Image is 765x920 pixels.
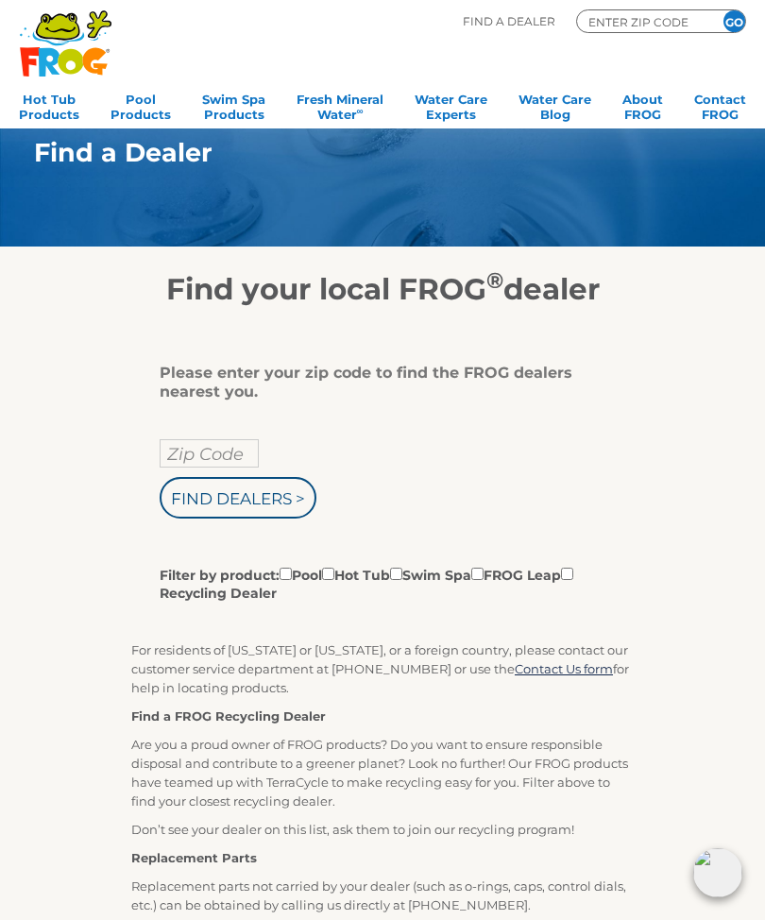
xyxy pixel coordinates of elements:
a: Hot TubProducts [19,86,79,124]
p: Are you a proud owner of FROG products? Do you want to ensure responsible disposal and contribute... [131,735,634,810]
strong: Find a FROG Recycling Dealer [131,708,326,724]
p: Don’t see your dealer on this list, ask them to join our recycling program! [131,820,634,839]
a: Fresh MineralWater∞ [297,86,383,124]
a: Swim SpaProducts [202,86,265,124]
a: PoolProducts [110,86,171,124]
input: Filter by product:PoolHot TubSwim SpaFROG LeapRecycling Dealer [390,568,402,580]
a: Water CareExperts [415,86,487,124]
input: Find Dealers > [160,477,316,519]
label: Filter by product: Pool Hot Tub Swim Spa FROG Leap Recycling Dealer [160,564,591,603]
input: Filter by product:PoolHot TubSwim SpaFROG LeapRecycling Dealer [471,568,484,580]
p: Replacement parts not carried by your dealer (such as o-rings, caps, control dials, etc.) can be ... [131,877,634,914]
p: For residents of [US_STATE] or [US_STATE], or a foreign country, please contact our customer serv... [131,640,634,697]
p: Find A Dealer [463,9,555,33]
a: AboutFROG [622,86,663,124]
a: Contact Us form [515,661,613,676]
input: GO [723,10,745,32]
strong: Replacement Parts [131,850,257,865]
sup: ® [486,266,503,294]
div: Please enter your zip code to find the FROG dealers nearest you. [160,364,591,401]
h1: Find a Dealer [34,138,684,167]
input: Zip Code Form [586,13,700,30]
input: Filter by product:PoolHot TubSwim SpaFROG LeapRecycling Dealer [561,568,573,580]
a: Water CareBlog [518,86,591,124]
img: openIcon [693,848,742,897]
input: Filter by product:PoolHot TubSwim SpaFROG LeapRecycling Dealer [322,568,334,580]
input: Filter by product:PoolHot TubSwim SpaFROG LeapRecycling Dealer [280,568,292,580]
h2: Find your local FROG dealer [6,271,759,307]
sup: ∞ [357,106,364,116]
a: ContactFROG [694,86,746,124]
